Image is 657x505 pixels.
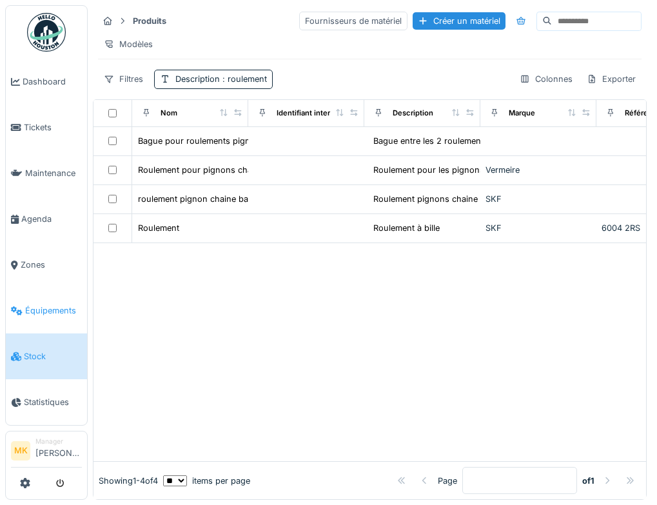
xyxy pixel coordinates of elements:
[11,441,30,460] li: MK
[27,13,66,52] img: Badge_color-CXgf-gQk.svg
[485,193,591,205] div: SKF
[99,475,158,487] div: Showing 1 - 4 of 4
[138,193,282,205] div: roulement pignon chaine balancelles
[220,74,267,84] span: : roulement
[163,475,250,487] div: items per page
[23,75,82,88] span: Dashboard
[98,70,149,88] div: Filtres
[35,437,82,446] div: Manager
[373,164,577,176] div: Roulement pour les pignons d'entrainement des c...
[138,135,298,147] div: Bague pour roulements pignons chaines
[138,222,179,234] div: Roulement
[373,222,440,234] div: Roulement à bille
[175,73,267,85] div: Description
[25,167,82,179] span: Maintenance
[98,35,159,54] div: Modèles
[6,333,87,379] a: Stock
[161,108,177,119] div: Nom
[438,475,457,487] div: Page
[35,437,82,464] li: [PERSON_NAME]
[581,70,642,88] div: Exporter
[485,222,591,234] div: SKF
[514,70,578,88] div: Colonnes
[277,108,339,119] div: Identifiant interne
[24,350,82,362] span: Stock
[393,108,433,119] div: Description
[6,288,87,333] a: Équipements
[299,12,407,30] div: Fournisseurs de matériel
[6,242,87,288] a: Zones
[6,379,87,425] a: Statistiques
[21,213,82,225] span: Agenda
[582,475,594,487] strong: of 1
[6,104,87,150] a: Tickets
[6,150,87,196] a: Maintenance
[373,135,576,147] div: Bague entre les 2 roulements des pignons pour c...
[24,121,82,134] span: Tickets
[21,259,82,271] span: Zones
[373,193,524,205] div: Roulement pignons chaine balancelles
[11,437,82,468] a: MK Manager[PERSON_NAME]
[485,164,591,176] div: Vermeire
[25,304,82,317] span: Équipements
[24,396,82,408] span: Statistiques
[6,59,87,104] a: Dashboard
[413,12,505,30] div: Créer un matériel
[128,15,172,27] strong: Produits
[138,164,329,176] div: Roulement pour pignons chaines d'entrainement
[509,108,535,119] div: Marque
[6,196,87,242] a: Agenda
